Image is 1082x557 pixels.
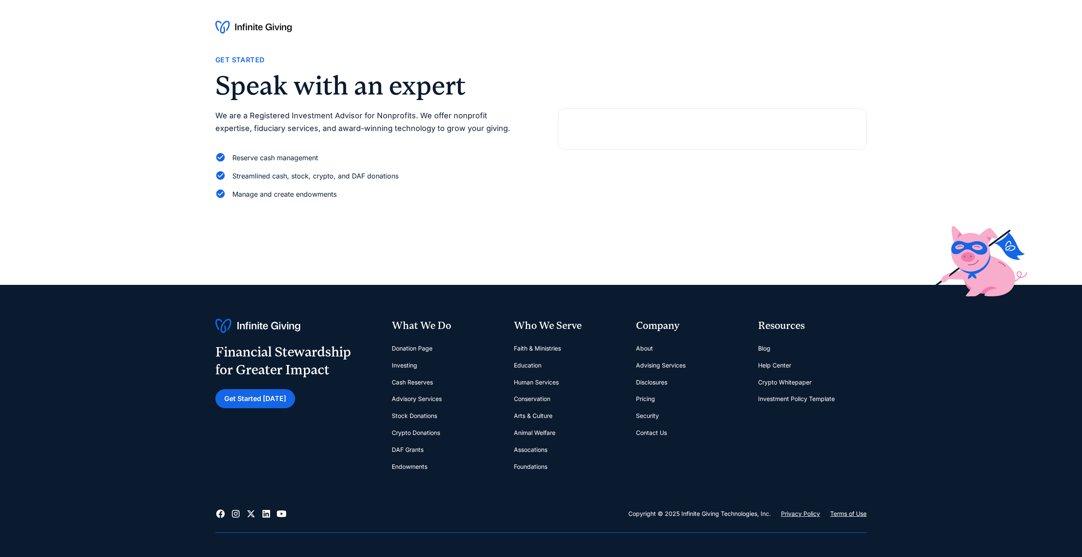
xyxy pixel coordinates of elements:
[514,441,547,458] a: Assocations
[514,340,561,357] a: Faith & Ministries
[636,424,667,441] a: Contact Us
[514,390,550,407] a: Conservation
[636,374,667,391] a: Disclosures
[636,319,745,333] div: Company
[514,374,559,391] a: Human Services
[514,458,547,475] a: Foundations
[758,319,867,333] div: Resources
[628,509,771,519] div: Copyright © 2025 Infinite Giving Technologies, Inc.
[215,54,265,66] div: Get Started
[215,109,524,135] p: We are a Registered Investment Advisor for Nonprofits. We offer nonprofit expertise, fiduciary se...
[232,152,318,164] div: Reserve cash management
[758,357,791,374] a: Help Center
[392,340,432,357] a: Donation Page
[514,357,541,374] a: Education
[392,357,417,374] a: Investing
[636,407,659,424] a: Security
[758,374,811,391] a: Crypto Whitepaper
[758,340,770,357] a: Blog
[215,389,295,408] a: Get Started [DATE]
[781,509,820,519] a: Privacy Policy
[392,390,442,407] a: Advisory Services
[636,357,686,374] a: Advising Services
[392,407,437,424] a: Stock Donations
[758,390,835,407] a: Investment Policy Template
[232,170,399,182] div: Streamlined cash, stock, crypto, and DAF donations
[514,424,555,441] a: Animal Welfare
[392,424,440,441] a: Crypto Donations
[232,189,337,200] div: Manage and create endowments
[392,458,427,475] a: Endowments
[215,72,524,99] h2: Speak with an expert
[392,441,424,458] a: DAF Grants
[392,374,433,391] a: Cash Reserves
[636,390,655,407] a: Pricing
[392,319,500,333] div: What We Do
[514,407,552,424] a: Arts & Culture
[215,343,351,379] div: Financial Stewardship for Greater Impact
[514,319,622,333] div: Who We Serve
[830,509,867,519] a: Terms of Use
[636,340,653,357] a: About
